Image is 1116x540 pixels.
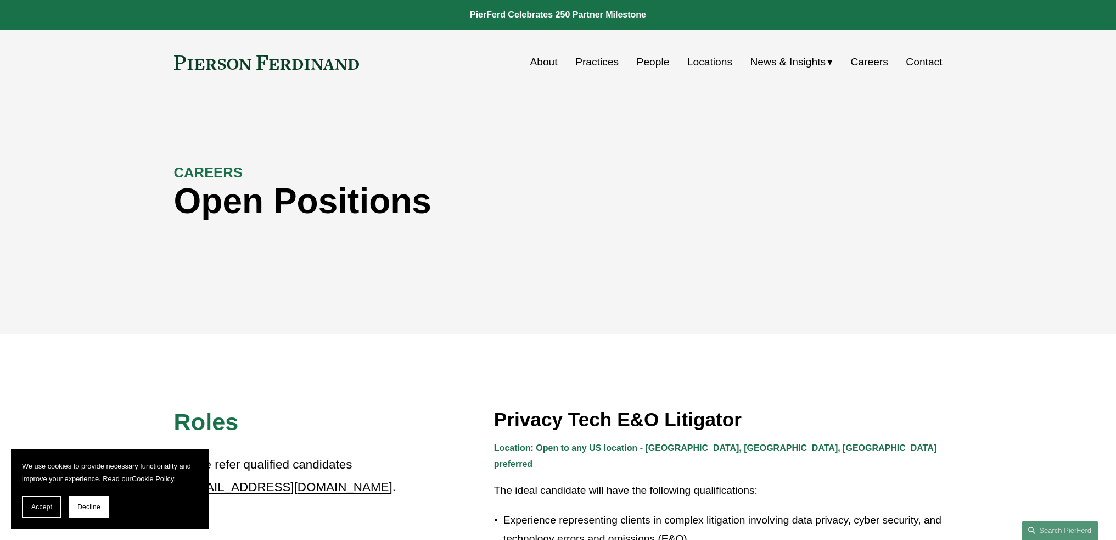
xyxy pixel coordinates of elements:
a: folder dropdown [750,52,833,73]
p: Please refer qualified candidates to . [174,454,398,498]
span: Decline [77,503,100,511]
span: Accept [31,503,52,511]
section: Cookie banner [11,449,209,529]
button: Decline [69,496,109,518]
a: Careers [851,52,888,73]
strong: Location: Open to any US location - [GEOGRAPHIC_DATA], [GEOGRAPHIC_DATA], [GEOGRAPHIC_DATA] prefe... [494,443,939,469]
span: News & Insights [750,53,826,72]
p: We use cookies to provide necessary functionality and improve your experience. Read our . [22,460,198,485]
h3: Privacy Tech E&O Litigator [494,408,943,432]
p: The ideal candidate will have the following qualifications: [494,481,943,500]
a: People [637,52,670,73]
a: Search this site [1022,521,1098,540]
strong: CAREERS [174,165,243,180]
a: [EMAIL_ADDRESS][DOMAIN_NAME] [184,480,392,494]
h1: Open Positions [174,181,750,221]
a: Cookie Policy [132,475,174,483]
a: Contact [906,52,942,73]
button: Accept [22,496,61,518]
a: Practices [575,52,619,73]
span: Roles [174,409,239,435]
a: Locations [687,52,732,73]
a: About [530,52,557,73]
